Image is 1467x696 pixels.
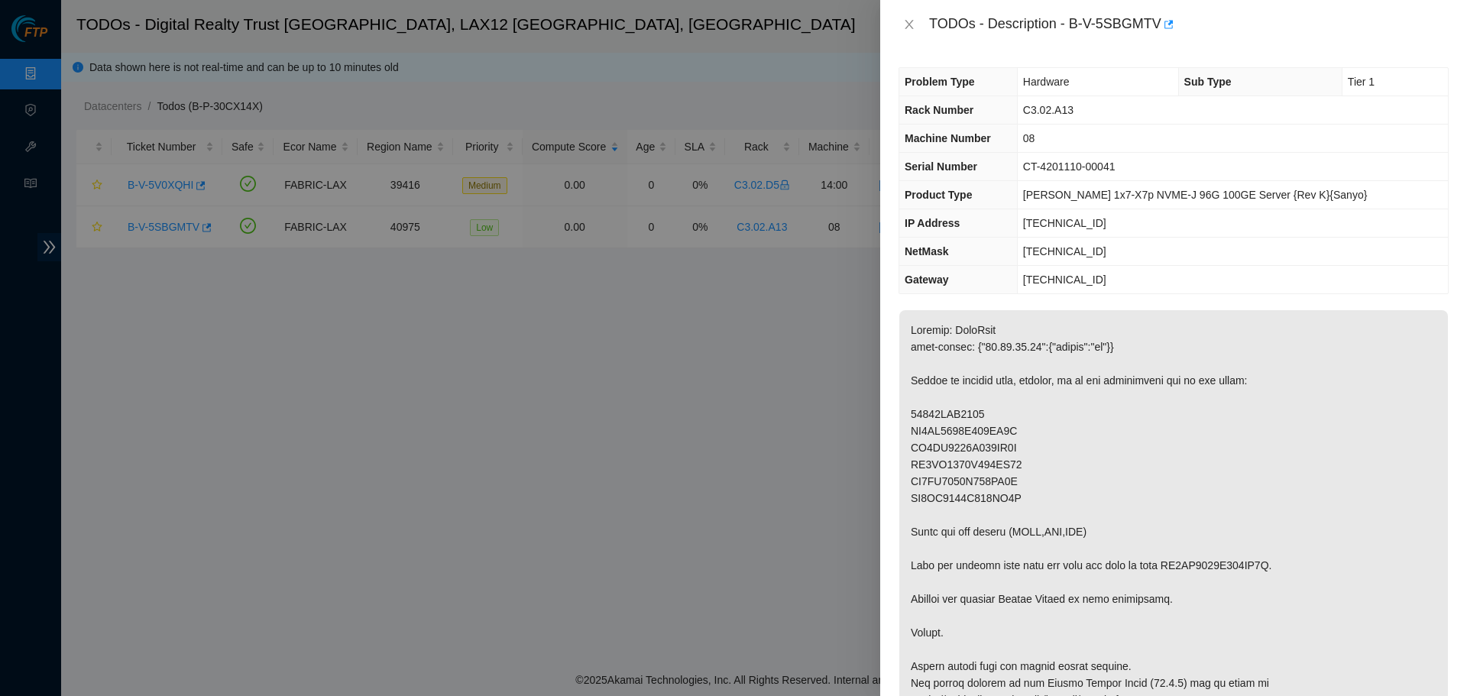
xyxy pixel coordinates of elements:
[1023,132,1035,144] span: 08
[905,160,977,173] span: Serial Number
[905,245,949,257] span: NetMask
[1348,76,1375,88] span: Tier 1
[905,274,949,286] span: Gateway
[1023,245,1106,257] span: [TECHNICAL_ID]
[905,189,972,201] span: Product Type
[1023,104,1074,116] span: C3.02.A13
[903,18,915,31] span: close
[929,12,1449,37] div: TODOs - Description - B-V-5SBGMTV
[1023,160,1116,173] span: CT-4201110-00041
[905,76,975,88] span: Problem Type
[899,18,920,32] button: Close
[1184,76,1232,88] span: Sub Type
[1023,76,1070,88] span: Hardware
[905,132,991,144] span: Machine Number
[1023,189,1368,201] span: [PERSON_NAME] 1x7-X7p NVME-J 96G 100GE Server {Rev K}{Sanyo}
[905,217,960,229] span: IP Address
[905,104,973,116] span: Rack Number
[1023,217,1106,229] span: [TECHNICAL_ID]
[1023,274,1106,286] span: [TECHNICAL_ID]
